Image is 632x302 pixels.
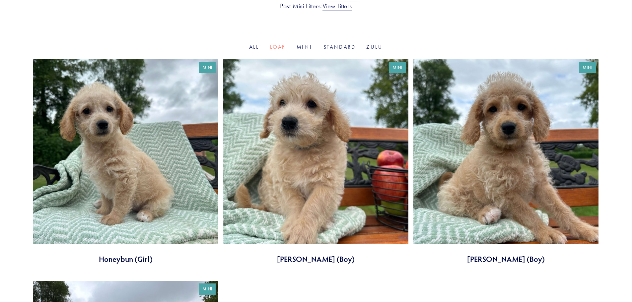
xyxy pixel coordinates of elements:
[322,2,352,11] a: View Litters
[366,44,383,50] a: Zulu
[270,44,286,50] a: Loaf
[249,44,259,50] a: All
[323,44,356,50] a: Standard
[297,44,313,50] a: Mini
